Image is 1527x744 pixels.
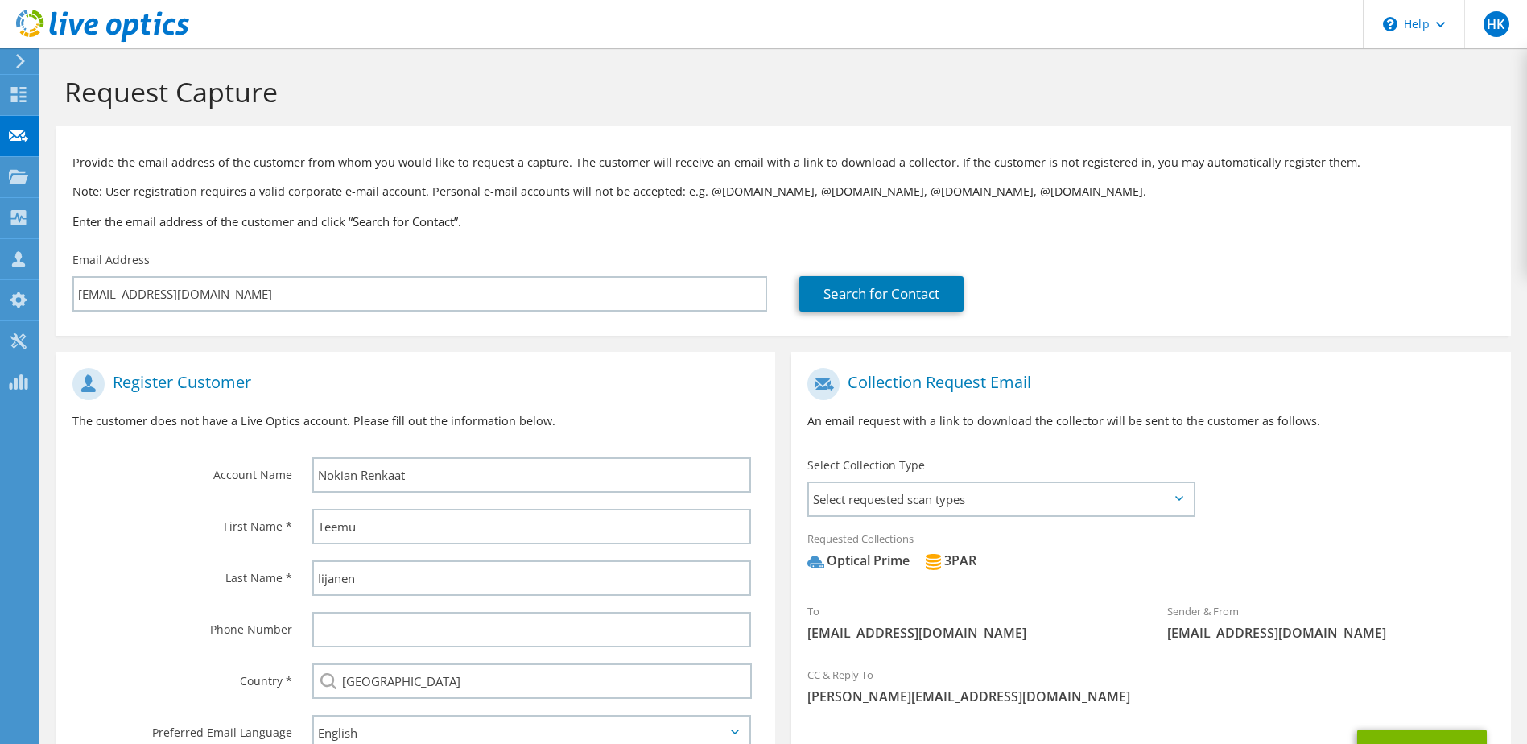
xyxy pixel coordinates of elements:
svg: \n [1383,17,1397,31]
label: First Name * [72,509,292,535]
div: Sender & From [1151,594,1511,650]
p: An email request with a link to download the collector will be sent to the customer as follows. [807,412,1494,430]
p: Provide the email address of the customer from whom you would like to request a capture. The cust... [72,154,1495,172]
div: CC & Reply To [791,658,1510,713]
h1: Request Capture [64,75,1495,109]
label: Last Name * [72,560,292,586]
h1: Register Customer [72,368,751,400]
label: Country * [72,663,292,689]
label: Phone Number [72,612,292,638]
div: Optical Prime [807,552,910,570]
div: 3PAR [925,552,976,570]
h3: Enter the email address of the customer and click “Search for Contact”. [72,213,1495,230]
div: Requested Collections [791,522,1510,586]
a: Search for Contact [799,276,964,312]
span: Select requested scan types [809,483,1192,515]
p: Note: User registration requires a valid corporate e-mail account. Personal e-mail accounts will ... [72,183,1495,200]
label: Select Collection Type [807,457,925,473]
p: The customer does not have a Live Optics account. Please fill out the information below. [72,412,759,430]
h1: Collection Request Email [807,368,1486,400]
label: Email Address [72,252,150,268]
span: HK [1484,11,1509,37]
label: Preferred Email Language [72,715,292,741]
span: [EMAIL_ADDRESS][DOMAIN_NAME] [1167,624,1495,642]
label: Account Name [72,457,292,483]
span: [EMAIL_ADDRESS][DOMAIN_NAME] [807,624,1135,642]
div: To [791,594,1151,650]
span: [PERSON_NAME][EMAIL_ADDRESS][DOMAIN_NAME] [807,688,1494,705]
